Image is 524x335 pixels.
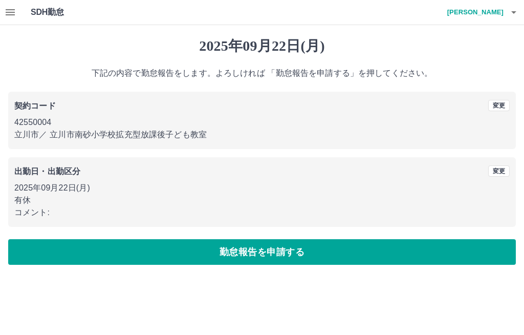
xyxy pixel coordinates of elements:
p: 下記の内容で勤怠報告をします。よろしければ 「勤怠報告を申請する」を押してください。 [8,67,516,79]
button: 勤怠報告を申請する [8,239,516,265]
b: 契約コード [14,101,56,110]
p: コメント: [14,206,510,219]
button: 変更 [488,165,510,177]
h1: 2025年09月22日(月) [8,37,516,55]
b: 出勤日・出勤区分 [14,167,80,176]
button: 変更 [488,100,510,111]
p: 立川市 ／ 立川市南砂小学校拡充型放課後子ども教室 [14,129,510,141]
p: 有休 [14,194,510,206]
p: 42550004 [14,116,510,129]
p: 2025年09月22日(月) [14,182,510,194]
